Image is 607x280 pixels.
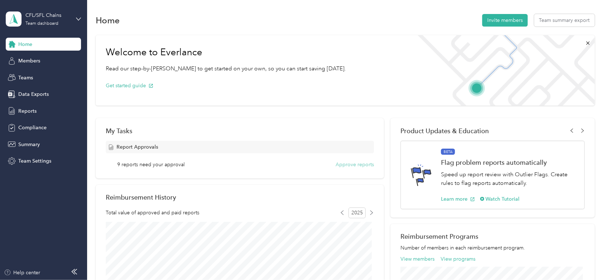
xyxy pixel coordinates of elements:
[96,17,120,24] h1: Home
[117,161,185,168] span: 9 reports need your approval
[348,207,366,218] span: 2025
[106,82,153,89] button: Get started guide
[106,47,346,58] h1: Welcome to Everlance
[441,195,475,203] button: Learn more
[411,35,594,106] img: Welcome to everlance
[441,255,475,263] button: View programs
[441,170,577,188] p: Speed up report review with Outlier Flags. Create rules to flag reports automatically.
[18,57,40,65] span: Members
[336,161,374,168] button: Approve reports
[106,193,176,201] h2: Reimbursement History
[400,244,585,252] p: Number of members in each reimbursement program.
[400,127,489,135] span: Product Updates & Education
[534,14,595,27] button: Team summary export
[25,11,70,19] div: CFL/SFL Chains
[18,141,40,148] span: Summary
[4,269,41,276] button: Help center
[106,209,199,216] span: Total value of approved and paid reports
[106,64,346,73] p: Read our step-by-[PERSON_NAME] to get started on your own, so you can start saving [DATE].
[480,195,520,203] button: Watch Tutorial
[18,157,51,165] span: Team Settings
[400,233,585,240] h2: Reimbursement Programs
[18,41,32,48] span: Home
[25,22,58,26] div: Team dashboard
[18,90,49,98] span: Data Exports
[18,107,37,115] span: Reports
[441,159,577,166] h1: Flag problem reports automatically
[18,74,33,81] span: Teams
[400,255,435,263] button: View members
[117,143,158,151] span: Report Approvals
[106,127,374,135] div: My Tasks
[18,124,47,131] span: Compliance
[567,240,607,280] iframe: Everlance-gr Chat Button Frame
[441,149,455,155] span: BETA
[482,14,528,27] button: Invite members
